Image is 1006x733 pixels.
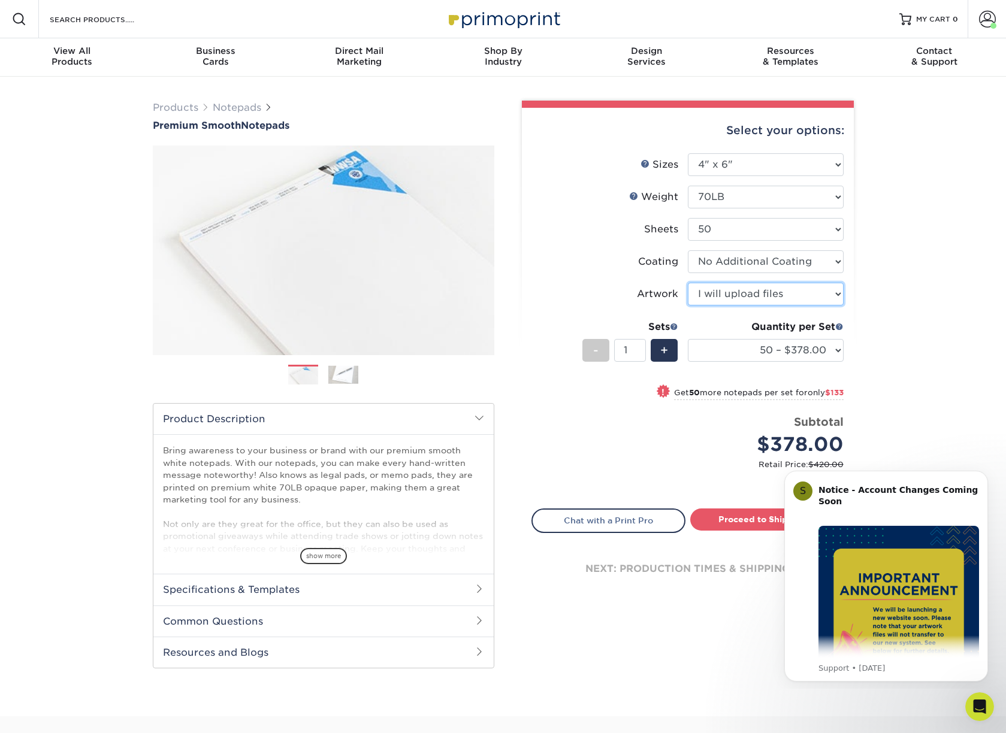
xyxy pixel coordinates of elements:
[718,46,862,67] div: & Templates
[953,15,958,23] span: 0
[593,341,599,359] span: -
[862,46,1006,56] span: Contact
[153,120,241,131] span: Premium Smooth
[213,102,261,113] a: Notepads
[575,38,718,77] a: DesignServices
[575,46,718,56] span: Design
[582,320,678,334] div: Sets
[689,388,700,397] strong: 50
[638,255,678,269] div: Coating
[825,388,844,397] span: $133
[808,388,844,397] span: only
[531,533,844,605] div: next: production times & shipping
[637,287,678,301] div: Artwork
[541,459,844,470] small: Retail Price:
[697,430,844,459] div: $378.00
[328,365,358,384] img: Notepads 02
[531,108,844,153] div: Select your options:
[144,46,288,67] div: Cards
[153,605,494,637] h2: Common Questions
[660,341,668,359] span: +
[300,548,347,564] span: show more
[531,508,685,532] a: Chat with a Print Pro
[144,46,288,56] span: Business
[153,120,494,131] h1: Notepads
[690,508,844,530] a: Proceed to Shipping
[431,46,575,67] div: Industry
[766,460,1006,689] iframe: Intercom notifications message
[153,637,494,668] h2: Resources and Blogs
[288,46,431,67] div: Marketing
[794,415,844,428] strong: Subtotal
[718,38,862,77] a: Resources& Templates
[144,38,288,77] a: BusinessCards
[641,157,678,172] div: Sizes
[431,38,575,77] a: Shop ByIndustry
[153,404,494,434] h2: Product Description
[674,388,844,400] small: Get more notepads per set for
[288,365,318,386] img: Notepads 01
[49,12,165,26] input: SEARCH PRODUCTS.....
[718,46,862,56] span: Resources
[916,14,950,25] span: MY CART
[288,46,431,56] span: Direct Mail
[629,190,678,204] div: Weight
[153,120,494,131] a: Premium SmoothNotepads
[688,320,844,334] div: Quantity per Set
[862,38,1006,77] a: Contact& Support
[661,386,664,398] span: !
[965,692,994,721] iframe: Intercom live chat
[288,38,431,77] a: Direct MailMarketing
[575,46,718,67] div: Services
[153,132,494,368] img: Premium Smooth 01
[443,6,563,32] img: Primoprint
[644,222,678,237] div: Sheets
[153,102,198,113] a: Products
[862,46,1006,67] div: & Support
[431,46,575,56] span: Shop By
[153,574,494,605] h2: Specifications & Templates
